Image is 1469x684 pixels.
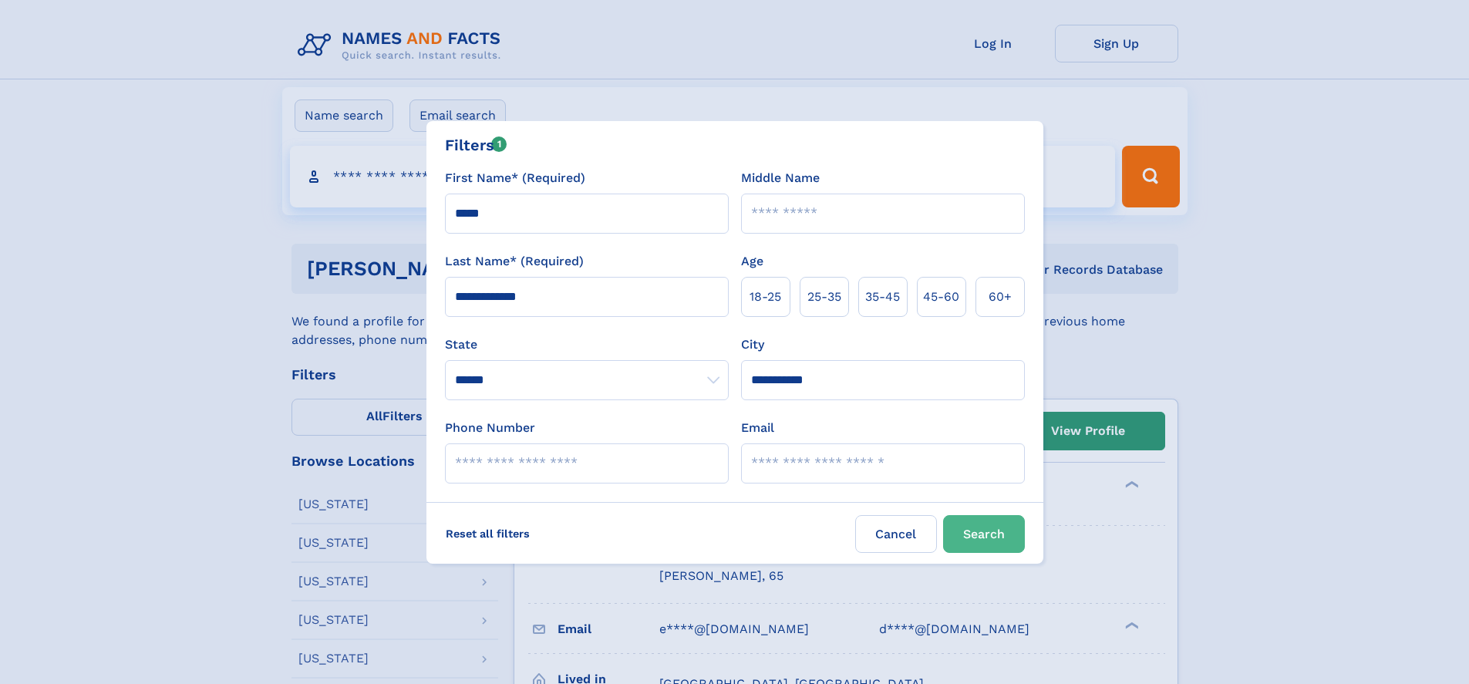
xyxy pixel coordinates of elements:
label: Age [741,252,763,271]
span: 60+ [989,288,1012,306]
span: 45‑60 [923,288,959,306]
label: Last Name* (Required) [445,252,584,271]
label: State [445,335,729,354]
div: Filters [445,133,507,157]
label: Phone Number [445,419,535,437]
label: City [741,335,764,354]
span: 35‑45 [865,288,900,306]
span: 18‑25 [750,288,781,306]
label: Middle Name [741,169,820,187]
label: First Name* (Required) [445,169,585,187]
button: Search [943,515,1025,553]
label: Reset all filters [436,515,540,552]
label: Email [741,419,774,437]
label: Cancel [855,515,937,553]
span: 25‑35 [807,288,841,306]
